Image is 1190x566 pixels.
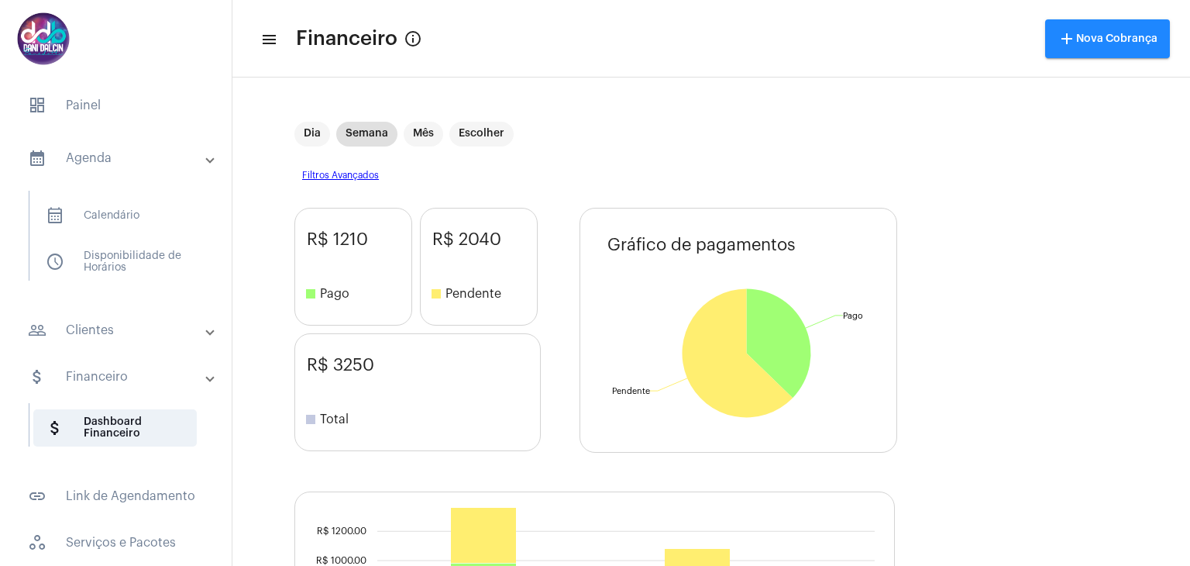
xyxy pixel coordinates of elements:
span: Painel [15,87,216,124]
span: Serviços e Pacotes [15,524,216,561]
span: sidenav icon [46,253,64,271]
mat-chip: Escolher [449,122,514,147]
span: Disponibilidade de Horários [33,243,197,281]
mat-icon: stop [301,285,320,303]
img: 5016df74-caca-6049-816a-988d68c8aa82.png [12,8,74,70]
mat-icon: stop [427,285,445,303]
mat-icon: Info [404,29,422,48]
text: Pago [843,312,863,320]
span: Calendário [33,197,197,234]
mat-panel-title: Financeiro [28,368,207,386]
mat-expansion-panel-header: sidenav iconClientes [9,312,232,349]
button: Nova Cobrança [1045,19,1170,58]
mat-chip: Dia [294,122,330,147]
mat-expansion-panel-header: sidenav iconAgenda [9,133,232,183]
span: sidenav icon [28,96,46,115]
mat-expansion-panel-header: sidenav iconFinanceiro [9,358,232,395]
mat-icon: stop [301,410,320,429]
mat-icon: sidenav icon [46,419,64,437]
span: Link de Agendamento [15,478,216,515]
mat-chip: Mês [404,122,443,147]
mat-icon: sidenav icon [28,321,46,340]
span: Pago [301,285,411,303]
mat-icon: sidenav icon [28,368,46,386]
span: Financeiro [296,26,397,51]
mat-panel-title: Clientes [28,321,207,340]
span: Total [301,410,540,429]
span: Dashboard Financeiro [33,409,197,447]
div: sidenav iconFinanceiro [9,395,232,468]
mat-panel-title: Agenda [28,149,207,167]
span: Nova Cobrança [1058,33,1157,44]
span: Filtros Avançados [294,163,1128,188]
span: sidenav icon [46,206,64,225]
button: Info [397,23,428,54]
mat-icon: sidenav icon [28,487,46,506]
span: R$ 3250 [307,356,540,374]
span: sidenav icon [28,533,46,552]
text: Pendente [612,387,650,395]
path: 1/9 Pendente 380 [451,508,516,563]
span: R$ 2040 [432,230,537,249]
text: R$ 1200.00 [317,526,366,536]
mat-chip: Semana [336,122,397,147]
mat-icon: sidenav icon [260,30,276,49]
span: R$ 1210 [307,230,411,249]
mat-icon: sidenav icon [28,149,46,167]
div: sidenav iconAgenda [9,183,232,302]
span: Pendente [427,285,537,303]
mat-icon: add [1058,29,1076,48]
text: R$ 1000.00 [316,555,366,565]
